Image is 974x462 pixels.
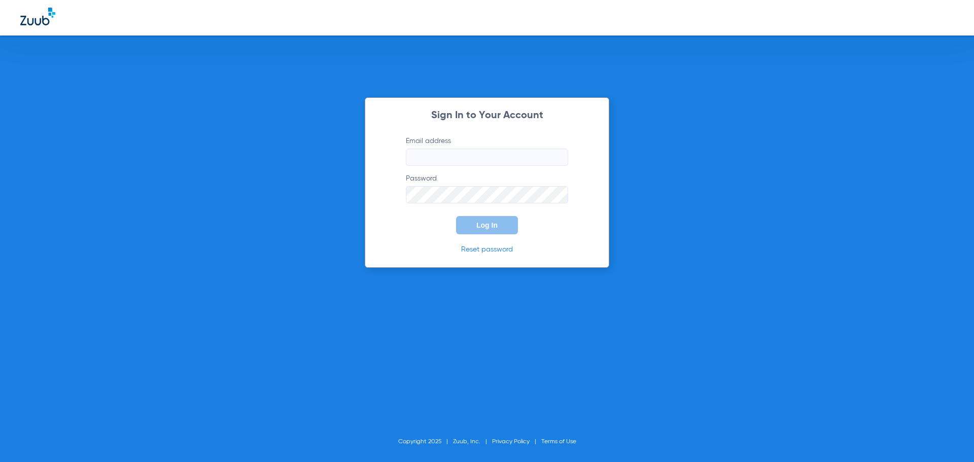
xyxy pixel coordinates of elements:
label: Password [406,173,568,203]
li: Zuub, Inc. [453,437,492,447]
img: Zuub Logo [20,8,55,25]
h2: Sign In to Your Account [391,111,583,121]
li: Copyright 2025 [398,437,453,447]
button: Log In [456,216,518,234]
a: Reset password [461,246,513,253]
span: Log In [476,221,498,229]
a: Privacy Policy [492,439,530,445]
input: Email address [406,149,568,166]
label: Email address [406,136,568,166]
a: Terms of Use [541,439,576,445]
input: Password [406,186,568,203]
